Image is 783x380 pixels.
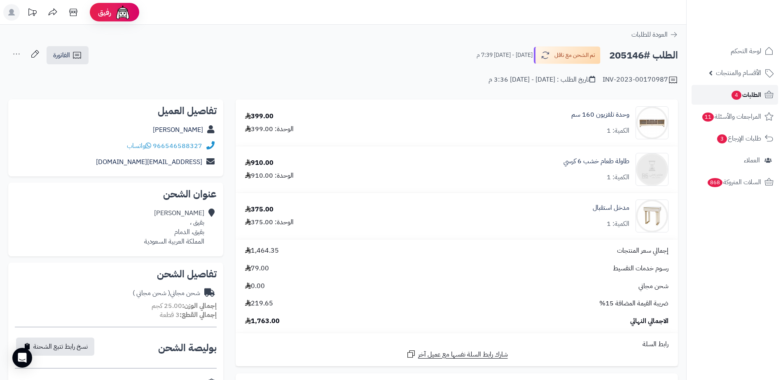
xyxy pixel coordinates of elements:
div: 910.00 [245,158,273,168]
a: الطلبات4 [692,85,778,105]
span: 1,763.00 [245,317,280,326]
a: السلات المتروكة868 [692,172,778,192]
div: الكمية: 1 [607,126,629,136]
img: no_image-90x90.png [636,153,668,186]
strong: إجمالي القطع: [180,310,217,320]
a: الفاتورة [47,46,89,64]
h2: عنوان الشحن [15,189,217,199]
a: واتساب [127,141,151,151]
small: 3 قطعة [160,310,217,320]
span: الفاتورة [53,50,70,60]
h2: تفاصيل الشحن [15,269,217,279]
span: ضريبة القيمة المضافة 15% [599,299,668,308]
div: الوحدة: 910.00 [245,171,294,181]
span: العودة للطلبات [631,30,668,40]
span: ( شحن مجاني ) [133,288,170,298]
a: العملاء [692,150,778,170]
a: طاولة طعام خشب 6 كرسي [563,157,629,166]
strong: إجمالي الوزن: [182,301,217,311]
a: العودة للطلبات [631,30,678,40]
img: 1696408838-1-90x90.jpg [636,199,668,232]
h2: تفاصيل العميل [15,106,217,116]
img: ai-face.png [115,4,131,21]
img: 1698761417-1604-90x90.png [636,106,668,139]
div: تاريخ الطلب : [DATE] - [DATE] 3:36 م [488,75,595,84]
span: السلات المتروكة [707,176,761,188]
span: 4 [732,91,741,100]
a: شارك رابط السلة نفسها مع عميل آخر [406,349,508,359]
h2: الطلب #205146 [609,47,678,64]
span: طلبات الإرجاع [716,133,761,144]
span: 11 [702,113,714,122]
a: تحديثات المنصة [22,4,42,23]
div: الوحدة: 375.00 [245,218,294,227]
div: [PERSON_NAME] بقيق ، بقيق، الدمام المملكة العربية السعودية [144,209,204,246]
a: [PERSON_NAME] [153,125,203,135]
button: تم الشحن مع ناقل [534,47,601,64]
span: 3 [717,134,727,143]
span: نسخ رابط تتبع الشحنة [33,342,88,352]
small: [DATE] - [DATE] 7:39 م [477,51,533,59]
a: 966546588327 [153,141,202,151]
span: المراجعات والأسئلة [701,111,761,122]
div: Open Intercom Messenger [12,348,32,368]
span: 1,464.35 [245,246,279,256]
span: إجمالي سعر المنتجات [617,246,668,256]
div: شحن مجاني [133,289,200,298]
small: 25.00 كجم [152,301,217,311]
a: طلبات الإرجاع3 [692,129,778,148]
div: رابط السلة [239,340,675,349]
h2: بوليصة الشحن [158,343,217,353]
div: الوحدة: 399.00 [245,124,294,134]
a: مدخل استقبال [593,203,629,213]
a: المراجعات والأسئلة11 [692,107,778,127]
div: 399.00 [245,112,273,121]
span: الطلبات [731,89,761,101]
button: نسخ رابط تتبع الشحنة [16,338,94,356]
span: 868 [708,178,723,187]
a: [EMAIL_ADDRESS][DOMAIN_NAME] [96,157,202,167]
span: 79.00 [245,264,269,273]
a: وحدة تلفزيون 160 سم [571,110,629,120]
span: شحن مجاني [638,281,668,291]
span: 219.65 [245,299,273,308]
span: رفيق [98,7,111,17]
span: الاجمالي النهائي [630,317,668,326]
div: الكمية: 1 [607,173,629,182]
span: شارك رابط السلة نفسها مع عميل آخر [418,350,508,359]
span: رسوم خدمات التقسيط [613,264,668,273]
span: 0.00 [245,281,265,291]
span: الأقسام والمنتجات [716,67,761,79]
span: العملاء [744,155,760,166]
div: INV-2023-00170987 [603,75,678,85]
div: الكمية: 1 [607,219,629,229]
div: 375.00 [245,205,273,214]
span: لوحة التحكم [731,45,761,57]
a: لوحة التحكم [692,41,778,61]
img: logo-2.png [727,6,775,23]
